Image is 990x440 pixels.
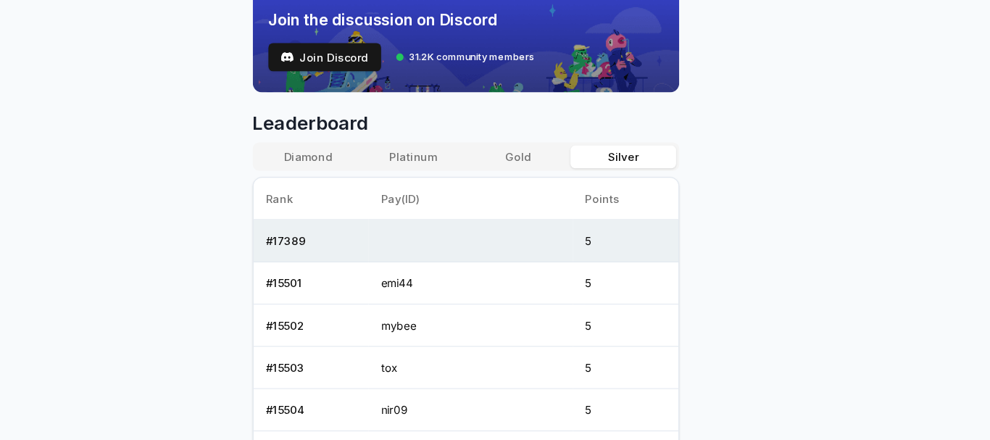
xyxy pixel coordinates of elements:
[594,288,692,327] td: 5
[405,366,594,405] td: nir09
[299,209,405,249] td: # 17389
[405,170,594,209] th: Pay(ID)
[299,170,405,209] th: Rank
[594,209,692,249] td: 5
[312,46,417,72] a: testJoin Discord
[299,288,405,327] td: # 15502
[594,366,692,405] td: 5
[298,109,693,132] span: Leaderboard
[299,327,405,366] td: # 15503
[592,141,689,162] button: Silver
[301,141,398,162] button: Diamond
[495,141,592,162] button: Gold
[594,249,692,288] td: 5
[405,288,594,327] td: mybee
[299,366,405,405] td: # 15504
[324,53,336,65] img: test
[299,249,405,288] td: # 15501
[405,249,594,288] td: emi44
[405,327,594,366] td: tox
[312,14,560,34] span: Join the discussion on Discord
[312,46,417,72] button: Join Discord
[594,327,692,366] td: 5
[594,170,692,209] th: Points
[398,141,495,162] button: Platinum
[443,53,560,65] span: 31.2K community members
[341,51,405,67] span: Join Discord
